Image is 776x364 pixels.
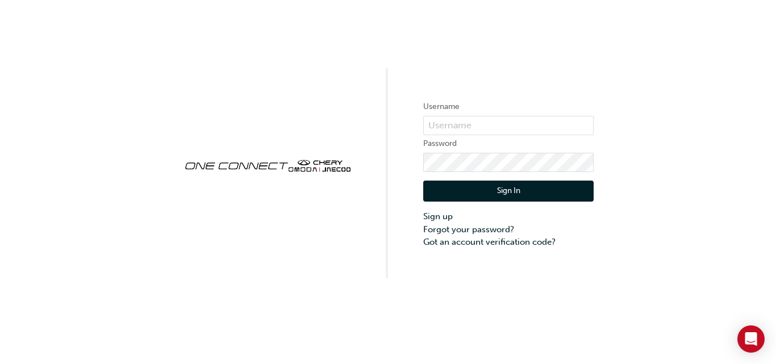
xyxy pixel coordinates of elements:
img: oneconnect [182,150,353,179]
button: Sign In [423,181,594,202]
a: Got an account verification code? [423,236,594,249]
label: Username [423,100,594,114]
a: Forgot your password? [423,223,594,236]
a: Sign up [423,210,594,223]
input: Username [423,116,594,135]
label: Password [423,137,594,150]
div: Open Intercom Messenger [737,325,765,353]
